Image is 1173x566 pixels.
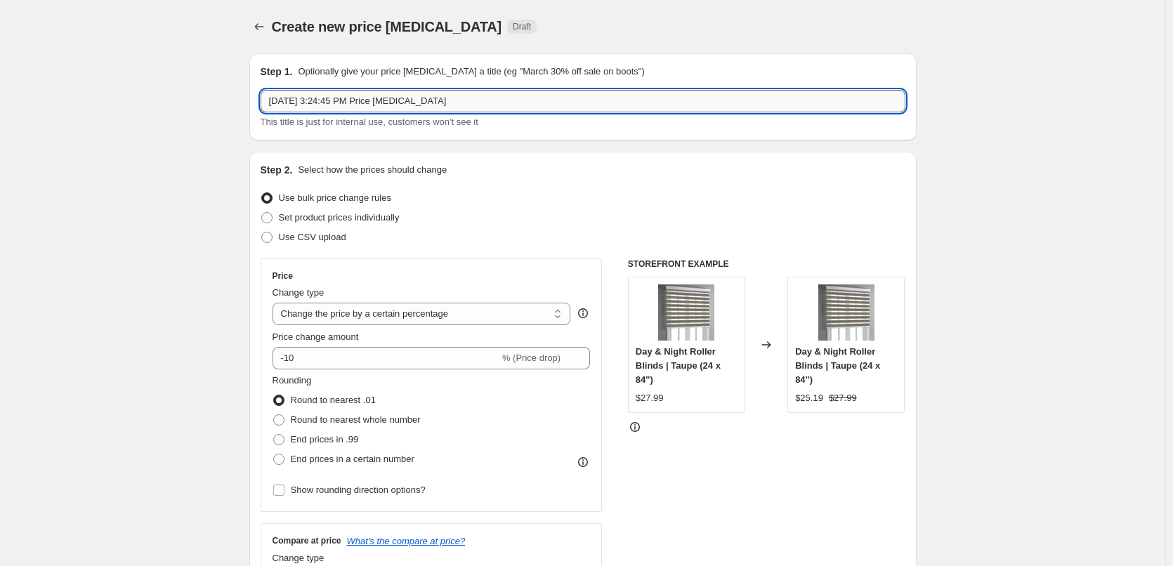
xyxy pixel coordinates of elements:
[298,163,447,177] p: Select how the prices should change
[502,353,561,363] span: % (Price drop)
[273,375,312,386] span: Rounding
[291,434,359,445] span: End prices in .99
[513,21,531,32] span: Draft
[273,287,325,298] span: Change type
[261,163,293,177] h2: Step 2.
[279,192,391,203] span: Use bulk price change rules
[818,284,874,341] img: taupeoriginal_80x.jpg
[291,485,426,495] span: Show rounding direction options?
[261,117,478,127] span: This title is just for internal use, customers won't see it
[298,65,644,79] p: Optionally give your price [MEDICAL_DATA] a title (eg "March 30% off sale on boots")
[273,535,341,546] h3: Compare at price
[628,258,905,270] h6: STOREFRONT EXAMPLE
[795,346,880,385] span: Day & Night Roller Blinds | Taupe (24 x 84")
[261,65,293,79] h2: Step 1.
[636,391,664,405] div: $27.99
[249,17,269,37] button: Price change jobs
[576,306,590,320] div: help
[829,391,857,405] strike: $27.99
[279,212,400,223] span: Set product prices individually
[261,90,905,112] input: 30% off holiday sale
[636,346,721,385] span: Day & Night Roller Blinds | Taupe (24 x 84")
[658,284,714,341] img: taupeoriginal_80x.jpg
[273,347,499,369] input: -15
[273,331,359,342] span: Price change amount
[273,553,325,563] span: Change type
[795,391,823,405] div: $25.19
[272,19,502,34] span: Create new price [MEDICAL_DATA]
[273,270,293,282] h3: Price
[291,395,376,405] span: Round to nearest .01
[279,232,346,242] span: Use CSV upload
[291,414,421,425] span: Round to nearest whole number
[291,454,414,464] span: End prices in a certain number
[347,536,466,546] button: What's the compare at price?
